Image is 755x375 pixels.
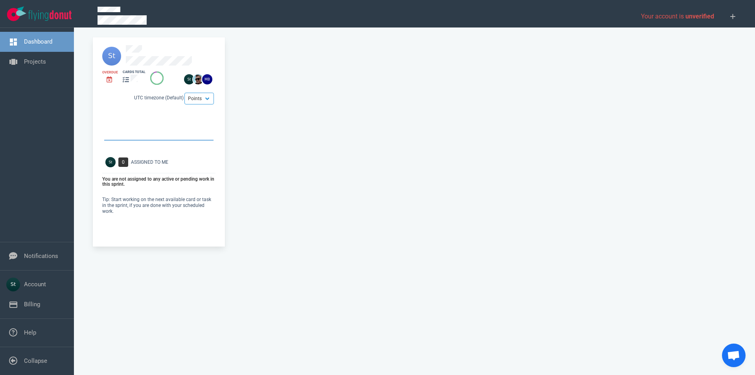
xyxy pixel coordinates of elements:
div: Assigned To Me [131,159,220,166]
span: 0 [118,157,128,167]
span: Your account is [641,13,714,20]
img: Avatar [105,157,116,167]
span: unverified [685,13,714,20]
a: Notifications [24,252,58,260]
p: Tip: Start working on the next available card or task in the sprint, if you are done with your sc... [102,197,215,214]
img: 26 [184,74,194,84]
img: Flying Donut text logo [28,10,72,21]
a: Dashboard [24,38,52,45]
div: UTC timezone (Default) [102,94,215,103]
div: cards total [123,70,145,75]
a: Account [24,281,46,288]
a: Projects [24,58,46,65]
p: You are not assigned to any active or pending work in this sprint. [102,177,215,187]
div: Open chat [722,344,746,367]
img: 26 [193,74,203,84]
a: Help [24,329,36,336]
img: 40 [102,47,121,66]
img: 26 [202,74,212,84]
div: Overdue [102,70,118,75]
a: Billing [24,301,40,308]
a: Collapse [24,357,47,364]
